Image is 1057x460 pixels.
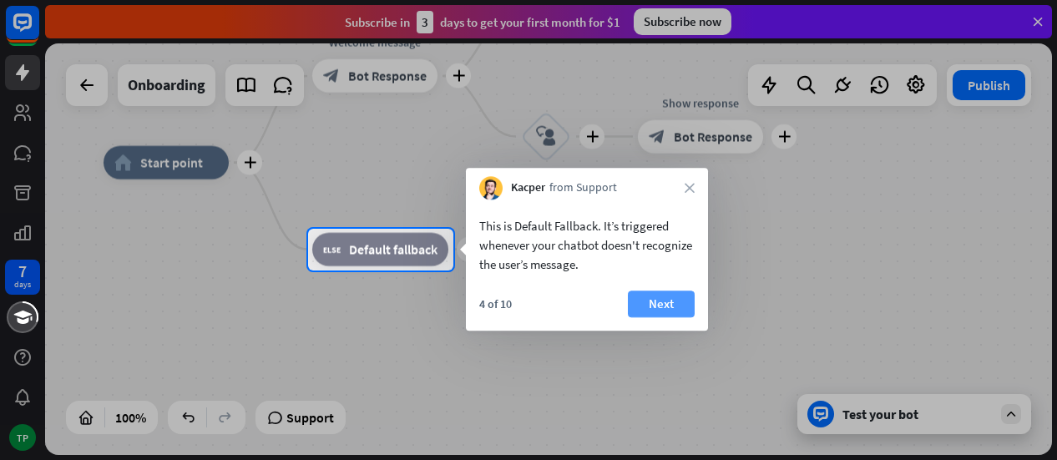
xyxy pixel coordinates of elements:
span: from Support [549,180,617,197]
i: close [685,183,695,193]
div: 4 of 10 [479,296,512,311]
i: block_fallback [323,241,341,258]
span: Default fallback [349,241,437,258]
div: This is Default Fallback. It’s triggered whenever your chatbot doesn't recognize the user’s message. [479,216,695,274]
button: Next [628,291,695,317]
span: Kacper [511,180,545,197]
button: Open LiveChat chat widget [13,7,63,57]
